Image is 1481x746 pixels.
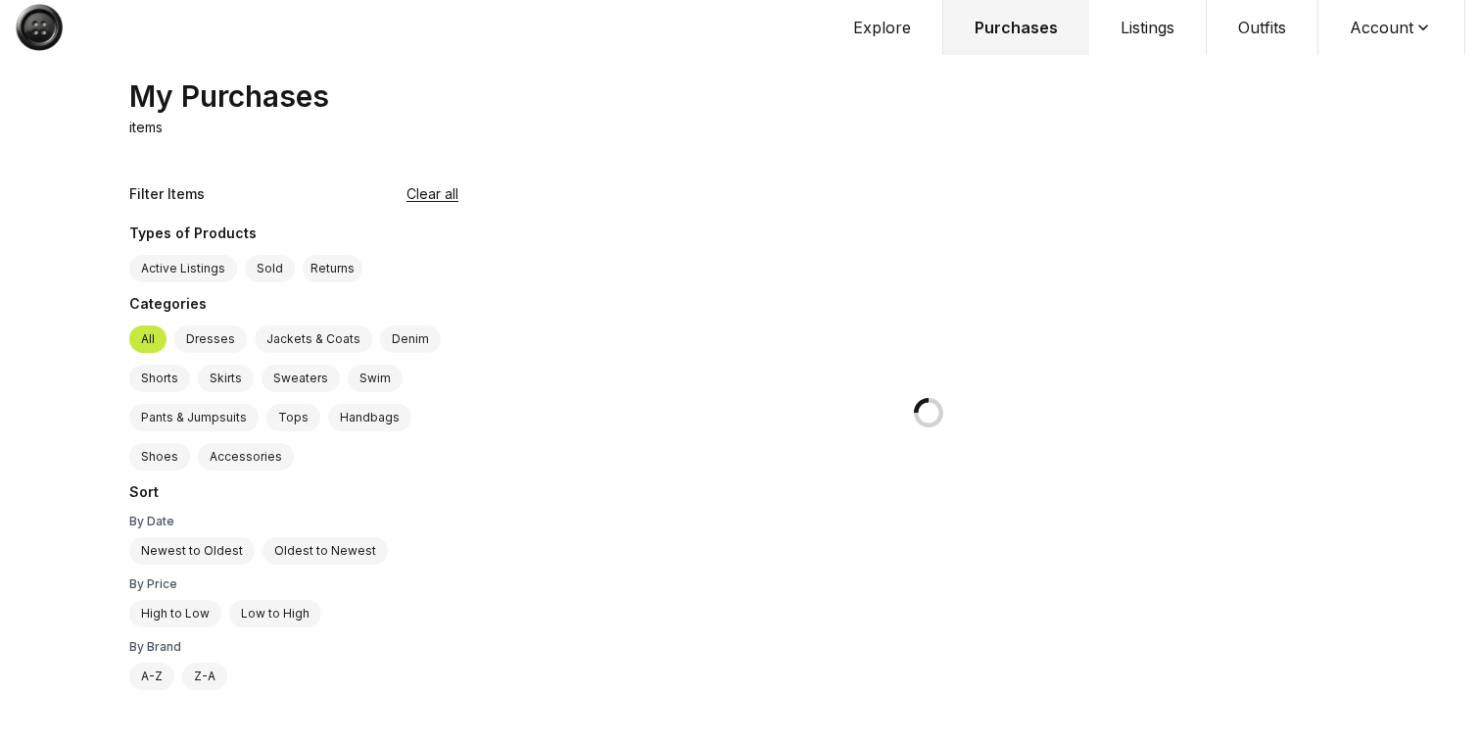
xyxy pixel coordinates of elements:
div: Sort [129,482,458,506]
label: Active Listings [129,255,237,282]
label: Swim [348,365,403,392]
label: Shoes [129,443,190,471]
p: items [129,118,163,137]
label: Low to High [229,600,321,627]
label: Accessories [198,443,294,471]
label: Shorts [129,365,190,392]
label: Tops [266,404,320,431]
label: Oldest to Newest [263,537,388,565]
button: Clear all [406,184,458,204]
div: By Date [129,514,458,529]
div: By Brand [129,639,458,655]
div: Types of Products [129,224,458,247]
label: Pants & Jumpsuits [129,404,259,431]
button: Returns [303,255,362,282]
label: A-Z [129,663,174,690]
label: Newest to Oldest [129,537,255,565]
label: High to Low [129,600,221,627]
label: Skirts [198,365,254,392]
label: Jackets & Coats [255,325,372,353]
label: Z-A [182,663,227,690]
div: By Price [129,576,458,592]
label: Denim [380,325,441,353]
div: My Purchases [129,78,329,114]
img: Button Logo [16,4,63,51]
label: Sold [245,255,295,282]
label: Handbags [328,404,411,431]
label: Sweaters [262,365,340,392]
label: All [129,325,167,353]
div: Categories [129,294,458,318]
label: Dresses [174,325,247,353]
div: Filter Items [129,184,205,204]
